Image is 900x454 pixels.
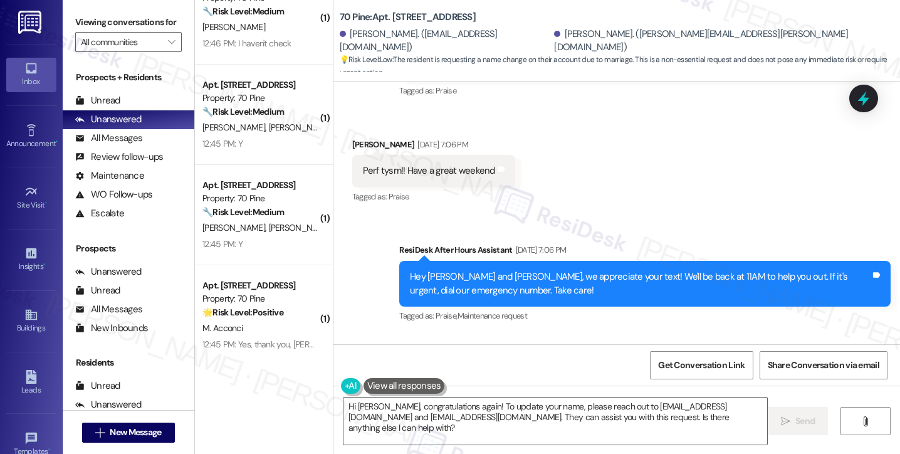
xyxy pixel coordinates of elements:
i:  [861,416,870,426]
span: Praise , [436,310,457,321]
span: Get Conversation Link [658,359,745,372]
div: Prospects [63,242,194,255]
strong: 🔧 Risk Level: Medium [202,6,284,17]
span: : The resident is requesting a name change on their account due to marriage. This is a non-essent... [340,53,900,80]
strong: 🔧 Risk Level: Medium [202,206,284,218]
button: Get Conversation Link [650,351,753,379]
div: [DATE] 7:06 PM [414,138,468,151]
span: Send [795,414,815,428]
b: 70 Pine: Apt. [STREET_ADDRESS] [340,11,476,24]
div: [PERSON_NAME]. ([PERSON_NAME][EMAIL_ADDRESS][PERSON_NAME][DOMAIN_NAME]) [554,28,891,55]
span: New Message [110,426,161,439]
div: Review follow-ups [75,150,163,164]
div: 12:45 PM: Yes, thank you, [PERSON_NAME]! [202,339,358,350]
strong: 💡 Risk Level: Low [340,55,392,65]
span: Praise [389,191,409,202]
i:  [95,428,105,438]
div: Tagged as: [352,187,515,206]
div: Property: 70 Pine [202,92,318,105]
span: [PERSON_NAME] [202,122,269,133]
span: Praise [436,85,456,96]
a: Buildings [6,304,56,338]
div: Tagged as: [399,307,891,325]
div: Hey [PERSON_NAME] and [PERSON_NAME], we appreciate your text! We'll be back at 11AM to help you o... [410,270,871,297]
i:  [168,37,175,47]
button: New Message [82,423,175,443]
span: • [43,260,45,269]
div: Residents [63,356,194,369]
span: [PERSON_NAME] [202,222,269,233]
div: Property: 70 Pine [202,292,318,305]
div: Tagged as: [399,82,891,100]
div: Unread [75,284,120,297]
div: Apt. [STREET_ADDRESS] [202,78,318,92]
div: [PERSON_NAME]. ([EMAIL_ADDRESS][DOMAIN_NAME]) [340,28,552,55]
div: Maintenance [75,169,144,182]
span: • [56,137,58,146]
span: [PERSON_NAME] [202,21,265,33]
div: New Inbounds [75,322,148,335]
div: Unanswered [75,265,142,278]
input: All communities [81,32,162,52]
div: 12:45 PM: Y [202,138,243,149]
strong: 🌟 Risk Level: Positive [202,307,283,318]
div: Unanswered [75,113,142,126]
button: Send [768,407,829,435]
div: Escalate [75,207,124,220]
a: Inbox [6,58,56,92]
div: Unread [75,94,120,107]
div: WO Follow-ups [75,188,152,201]
span: [PERSON_NAME] [268,122,331,133]
div: Apt. [STREET_ADDRESS] [202,179,318,192]
a: Insights • [6,243,56,277]
a: Leads [6,366,56,400]
span: M. Acconci [202,322,243,334]
div: ResiDesk After Hours Assistant [399,243,891,261]
img: ResiDesk Logo [18,11,44,34]
a: Site Visit • [6,181,56,215]
div: 12:45 PM: Y [202,238,243,250]
div: Unread [75,379,120,393]
strong: 🔧 Risk Level: Medium [202,106,284,117]
div: [PERSON_NAME] [352,138,515,156]
div: Prospects + Residents [63,71,194,84]
div: All Messages [75,132,142,145]
div: All Messages [75,303,142,316]
label: Viewing conversations for [75,13,182,32]
div: [DATE] 7:06 PM [513,243,567,256]
div: Apt. [STREET_ADDRESS] [202,279,318,292]
span: [PERSON_NAME] [268,222,331,233]
button: Share Conversation via email [760,351,887,379]
div: Property: 70 Pine [202,192,318,205]
div: 12:46 PM: I haven't check [202,38,291,49]
i:  [781,416,790,426]
span: • [45,199,47,208]
span: • [48,445,50,454]
div: Perf tysm!! Have a great weekend [363,164,495,177]
textarea: Hi [PERSON_NAME], congratulations again! To update your name, please reach out to [EMAIL_ADDRESS]... [343,398,767,445]
span: Share Conversation via email [768,359,879,372]
span: Maintenance request [458,310,528,321]
div: Unanswered [75,398,142,411]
